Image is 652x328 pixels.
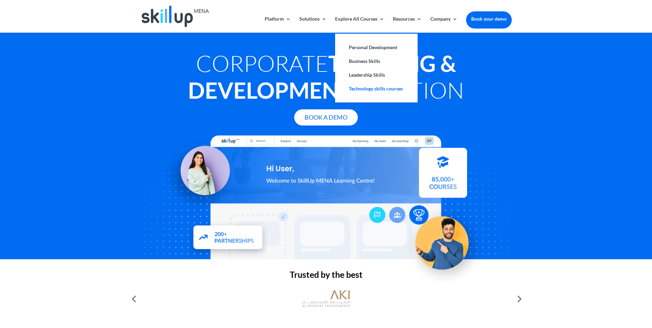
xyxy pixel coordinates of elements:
a: Technology skills courses [342,82,411,96]
img: Learning Management Solution - SkillUp [163,138,237,212]
img: al khayyat investments logo [302,287,350,311]
a: Resources [393,17,422,33]
img: Upskill your workforce - SkillUp [404,201,486,283]
h2: Trusted by the best [141,270,512,282]
a: Explore All Courses [335,17,384,33]
a: Personal Development [342,41,411,54]
a: Book A Demo [294,109,358,125]
a: Company [430,17,457,33]
img: Skillup Mena [142,6,209,27]
iframe: Chat Widget [538,254,652,328]
a: Platform [265,17,291,33]
a: Book your demo [466,11,512,26]
a: Leadership Skills [342,68,411,82]
h1: Corporate Solution [141,50,512,107]
a: Business Skills [342,54,411,68]
img: Partners - SkillUp Mena [185,219,270,259]
a: Solutions [299,17,327,33]
strong: Training & Development [188,50,456,103]
img: Courses library - SkillUp MENA [419,151,467,201]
